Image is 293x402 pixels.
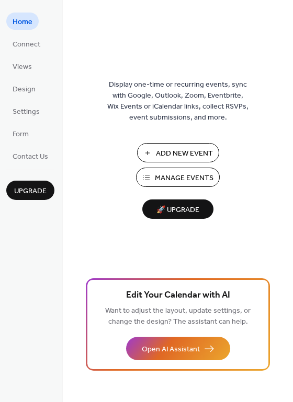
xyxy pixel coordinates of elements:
[6,80,42,97] a: Design
[126,337,230,360] button: Open AI Assistant
[13,39,40,50] span: Connect
[13,151,48,162] span: Contact Us
[107,79,249,123] span: Display one-time or recurring events, sync with Google, Outlook, Zoom, Eventbrite, Wix Events or ...
[6,147,54,164] a: Contact Us
[6,35,47,52] a: Connect
[13,17,32,28] span: Home
[13,84,36,95] span: Design
[6,102,46,120] a: Settings
[137,143,219,162] button: Add New Event
[14,186,47,197] span: Upgrade
[13,62,32,73] span: Views
[155,173,213,184] span: Manage Events
[6,125,35,142] a: Form
[126,288,230,303] span: Edit Your Calendar with AI
[13,129,29,140] span: Form
[142,344,200,355] span: Open AI Assistant
[6,57,38,75] a: Views
[6,13,39,30] a: Home
[13,107,40,117] span: Settings
[136,168,220,187] button: Manage Events
[6,181,54,200] button: Upgrade
[142,199,213,219] button: 🚀 Upgrade
[105,304,251,329] span: Want to adjust the layout, update settings, or change the design? The assistant can help.
[149,203,207,217] span: 🚀 Upgrade
[156,148,213,159] span: Add New Event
